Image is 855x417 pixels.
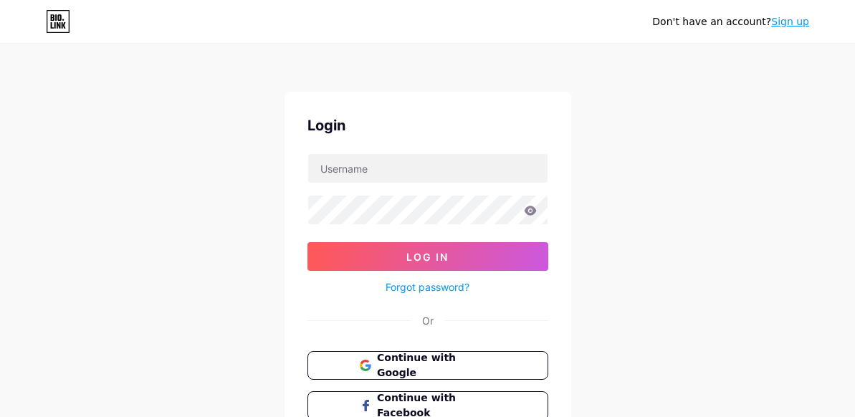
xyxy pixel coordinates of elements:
span: Continue with Google [377,350,495,380]
div: Or [422,313,434,328]
a: Forgot password? [386,279,469,294]
input: Username [308,154,548,183]
span: Log In [406,251,449,263]
button: Log In [307,242,548,271]
div: Login [307,115,548,136]
a: Sign up [771,16,809,27]
button: Continue with Google [307,351,548,380]
div: Don't have an account? [652,14,809,29]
